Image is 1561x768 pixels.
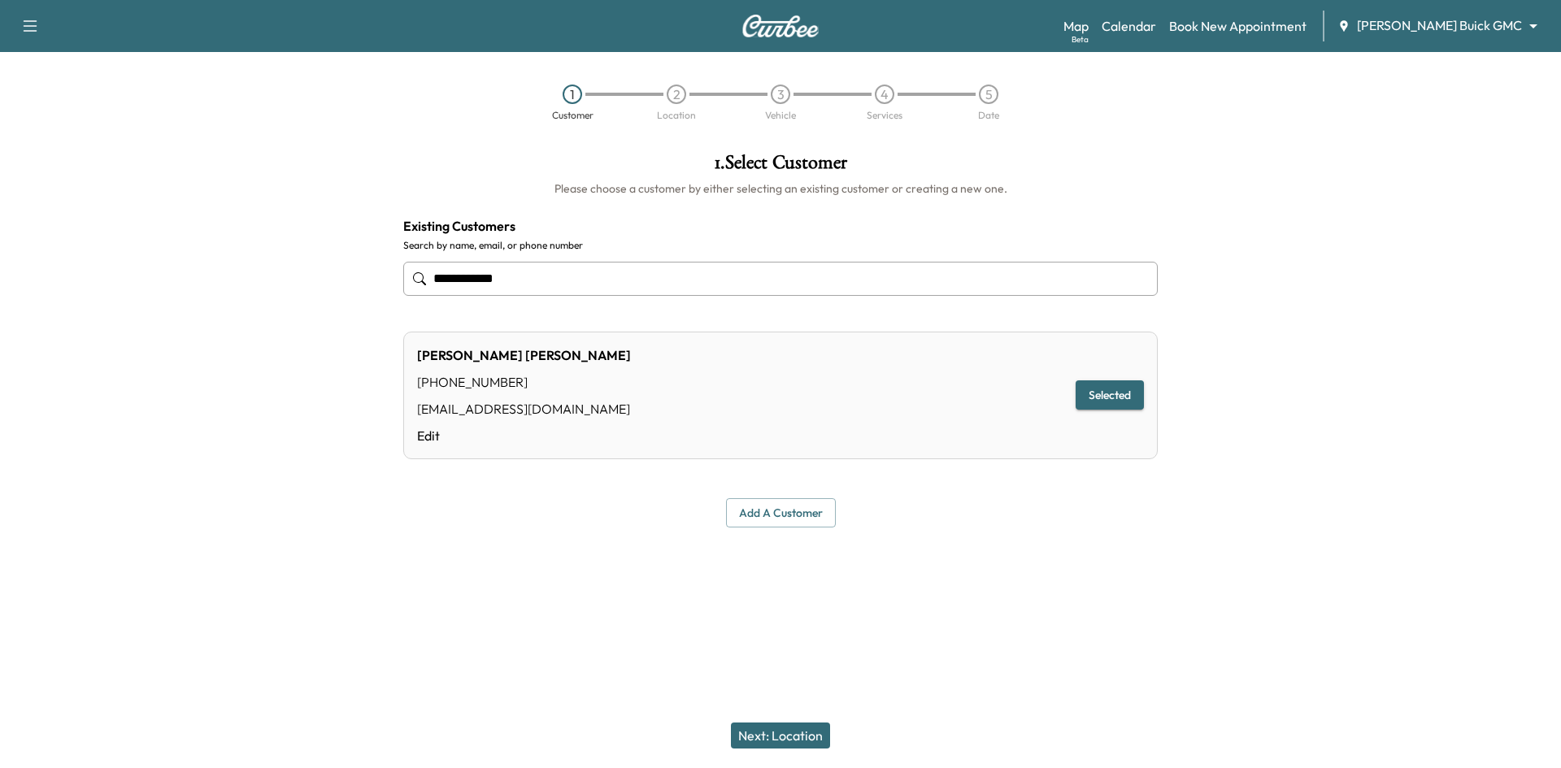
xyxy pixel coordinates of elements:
div: 5 [979,85,998,104]
div: Services [867,111,902,120]
button: Next: Location [731,722,830,748]
a: Book New Appointment [1169,16,1307,36]
div: Location [657,111,696,120]
div: 2 [667,85,686,104]
div: 3 [771,85,790,104]
div: Vehicle [765,111,796,120]
a: Calendar [1102,16,1156,36]
div: [PHONE_NUMBER] [417,372,631,392]
h4: Existing Customers [403,216,1158,236]
div: 4 [875,85,894,104]
h6: Please choose a customer by either selecting an existing customer or creating a new one. [403,180,1158,197]
div: [PERSON_NAME] [PERSON_NAME] [417,345,631,365]
img: Curbee Logo [741,15,820,37]
a: Edit [417,426,631,445]
div: [EMAIL_ADDRESS][DOMAIN_NAME] [417,399,631,419]
button: Selected [1076,380,1144,410]
div: 1 [563,85,582,104]
div: Date [978,111,999,120]
button: Add a customer [726,498,836,528]
a: MapBeta [1063,16,1089,36]
div: Customer [552,111,594,120]
h1: 1 . Select Customer [403,153,1158,180]
div: Beta [1072,33,1089,46]
span: [PERSON_NAME] Buick GMC [1357,16,1522,35]
label: Search by name, email, or phone number [403,239,1158,252]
